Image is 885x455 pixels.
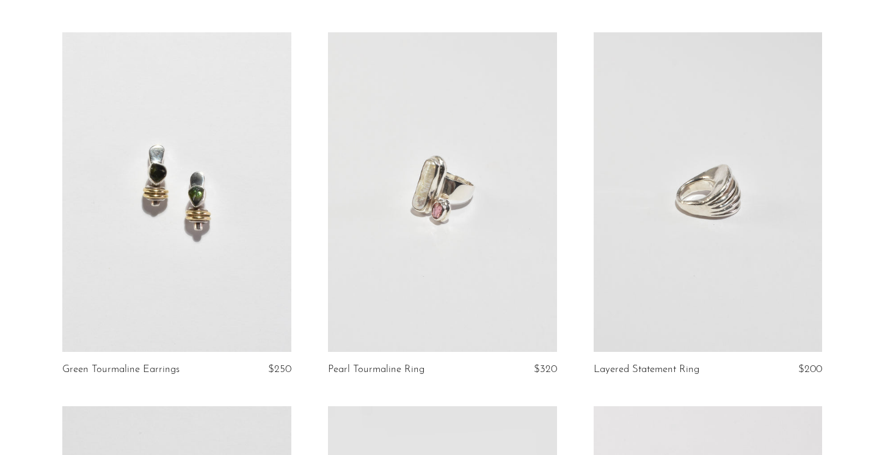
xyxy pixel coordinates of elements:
span: $320 [534,364,557,374]
a: Layered Statement Ring [594,364,699,375]
span: $200 [798,364,822,374]
a: Green Tourmaline Earrings [62,364,180,375]
a: Pearl Tourmaline Ring [328,364,424,375]
span: $250 [268,364,291,374]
